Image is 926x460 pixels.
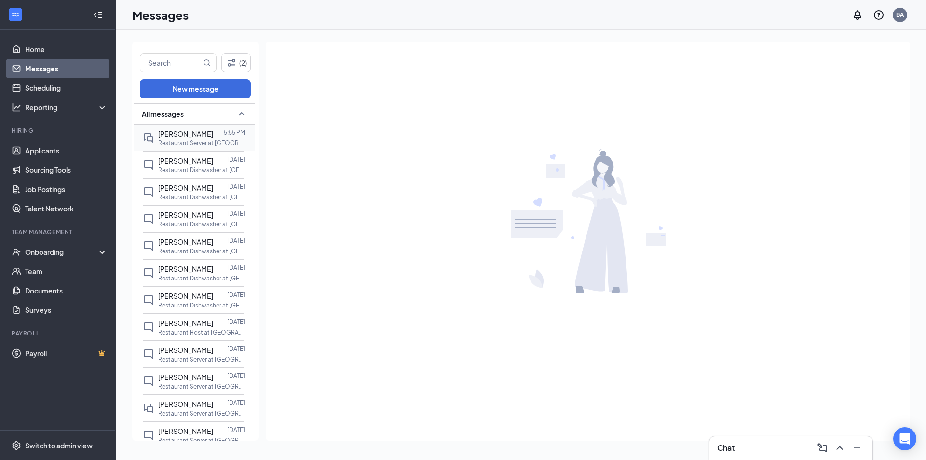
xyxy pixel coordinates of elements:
svg: ChatInactive [143,348,154,360]
span: [PERSON_NAME] [158,156,213,165]
p: Restaurant Dishwasher at [GEOGRAPHIC_DATA] [158,247,245,255]
div: Team Management [12,228,106,236]
button: Minimize [849,440,865,456]
p: Restaurant Host at [GEOGRAPHIC_DATA] [158,328,245,336]
span: [PERSON_NAME] [158,183,213,192]
p: Restaurant Server at [GEOGRAPHIC_DATA] [158,139,245,147]
button: New message [140,79,251,98]
svg: ChatInactive [143,376,154,387]
span: [PERSON_NAME] [158,129,213,138]
svg: Filter [226,57,237,69]
svg: ChatInactive [143,321,154,333]
span: [PERSON_NAME] [158,346,213,354]
span: [PERSON_NAME] [158,427,213,435]
div: Payroll [12,329,106,337]
div: Hiring [12,126,106,135]
a: Scheduling [25,78,108,98]
svg: DoubleChat [143,403,154,414]
svg: ChatInactive [143,240,154,252]
svg: Settings [12,441,21,450]
svg: Notifications [852,9,863,21]
button: ChevronUp [832,440,847,456]
p: Restaurant Server at [GEOGRAPHIC_DATA] [158,409,245,418]
svg: Minimize [851,442,863,454]
a: Home [25,40,108,59]
div: BA [896,11,904,19]
p: [DATE] [227,209,245,218]
p: 5:55 PM [224,128,245,137]
svg: WorkstreamLogo [11,10,20,19]
p: Restaurant Dishwasher at [GEOGRAPHIC_DATA] [158,166,245,174]
a: Messages [25,59,108,78]
svg: ChatInactive [143,294,154,306]
div: Reporting [25,102,108,112]
p: [DATE] [227,399,245,407]
svg: DoubleChat [143,132,154,144]
p: [DATE] [227,155,245,164]
p: Restaurant Dishwasher at [GEOGRAPHIC_DATA] [158,301,245,309]
p: [DATE] [227,345,245,353]
svg: QuestionInfo [873,9,885,21]
span: [PERSON_NAME] [158,210,213,219]
p: [DATE] [227,264,245,272]
h1: Messages [132,7,189,23]
p: Restaurant Server at [GEOGRAPHIC_DATA] [158,436,245,445]
span: [PERSON_NAME] [158,400,213,408]
a: Job Postings [25,180,108,199]
svg: ChatInactive [143,186,154,198]
svg: Analysis [12,102,21,112]
svg: ChatInactive [143,159,154,171]
div: Switch to admin view [25,441,93,450]
p: Restaurant Server at [GEOGRAPHIC_DATA] [158,382,245,390]
svg: ChatInactive [143,213,154,225]
span: [PERSON_NAME] [158,319,213,327]
button: Filter (2) [221,53,251,72]
svg: Collapse [93,10,103,20]
svg: MagnifyingGlass [203,59,211,67]
svg: ChatInactive [143,430,154,441]
input: Search [140,54,201,72]
span: [PERSON_NAME] [158,265,213,273]
p: [DATE] [227,426,245,434]
a: Sourcing Tools [25,160,108,180]
span: [PERSON_NAME] [158,292,213,300]
svg: ChatInactive [143,267,154,279]
p: Restaurant Dishwasher at [GEOGRAPHIC_DATA] [158,220,245,228]
a: Applicants [25,141,108,160]
svg: UserCheck [12,247,21,257]
p: Restaurant Dishwasher at [GEOGRAPHIC_DATA] [158,193,245,201]
div: Open Intercom Messenger [893,427,916,450]
a: PayrollCrown [25,344,108,363]
p: Restaurant Dishwasher at [GEOGRAPHIC_DATA] [158,274,245,282]
a: Documents [25,281,108,300]
p: [DATE] [227,318,245,326]
svg: ComposeMessage [817,442,828,454]
p: [DATE] [227,237,245,245]
div: Onboarding [25,247,99,257]
a: Surveys [25,300,108,320]
p: [DATE] [227,291,245,299]
p: [DATE] [227,372,245,380]
p: [DATE] [227,182,245,191]
svg: ChevronUp [834,442,845,454]
svg: SmallChevronUp [236,108,247,120]
p: Restaurant Server at [GEOGRAPHIC_DATA] [158,355,245,363]
span: [PERSON_NAME] [158,237,213,246]
h3: Chat [717,443,735,453]
button: ComposeMessage [815,440,830,456]
span: All messages [142,109,184,119]
a: Team [25,262,108,281]
span: [PERSON_NAME] [158,373,213,381]
a: Talent Network [25,199,108,218]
